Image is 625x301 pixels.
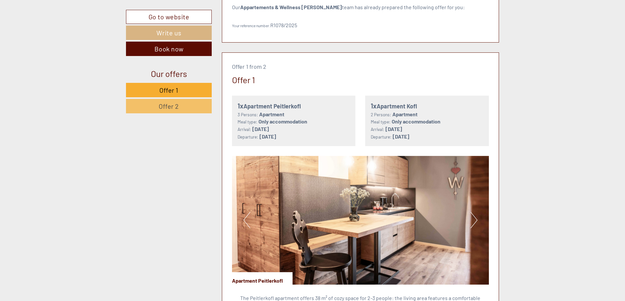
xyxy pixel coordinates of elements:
[238,119,258,124] small: Meal type:
[371,134,392,140] small: Departure:
[126,10,212,24] a: Go to website
[232,23,270,28] span: Your reference number:
[259,111,284,117] b: Apartment
[392,111,418,117] b: Apartment
[126,67,212,80] div: Our offers
[371,112,391,117] small: 2 Persons:
[238,102,243,110] b: 1x
[371,126,384,132] small: Arrival:
[385,126,402,132] b: [DATE]
[232,63,266,70] span: Offer 1 from 2
[243,212,250,228] button: Previous
[159,86,178,94] span: Offer 1
[371,102,377,110] b: 1x
[371,101,483,111] div: Apartment Kofl
[240,4,342,10] strong: Appartements & Wellness [PERSON_NAME]
[232,156,489,285] img: image
[238,126,251,132] small: Arrival:
[392,118,440,124] b: Only accommodation
[393,133,409,140] b: [DATE]
[232,4,489,11] p: Our team has already prepared the following offer for you:
[232,272,293,285] div: Apartment Peitlerkofl
[238,112,258,117] small: 3 Persons:
[471,212,477,228] button: Next
[238,101,350,111] div: Apartment Peitlerkofl
[232,14,489,29] p: R1078/2025
[126,26,212,40] a: Write us
[126,42,212,56] a: Book now
[259,133,276,140] b: [DATE]
[371,119,391,124] small: Meal type:
[259,118,307,124] b: Only accommodation
[232,74,255,86] div: Offer 1
[159,102,179,110] span: Offer 2
[238,134,259,140] small: Departure:
[252,126,269,132] b: [DATE]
